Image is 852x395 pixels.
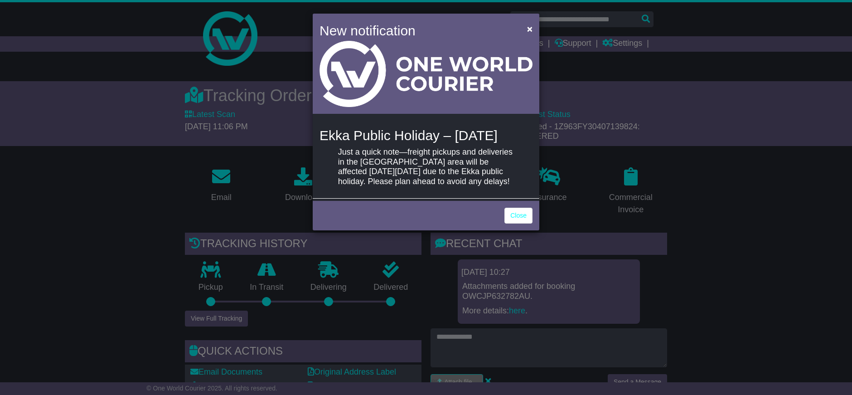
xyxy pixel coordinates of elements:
[338,147,514,186] p: Just a quick note—freight pickups and deliveries in the [GEOGRAPHIC_DATA] area will be affected [...
[523,20,537,38] button: Close
[319,41,532,107] img: Light
[527,24,532,34] span: ×
[319,128,532,143] h4: Ekka Public Holiday – [DATE]
[319,20,514,41] h4: New notification
[504,208,532,224] a: Close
